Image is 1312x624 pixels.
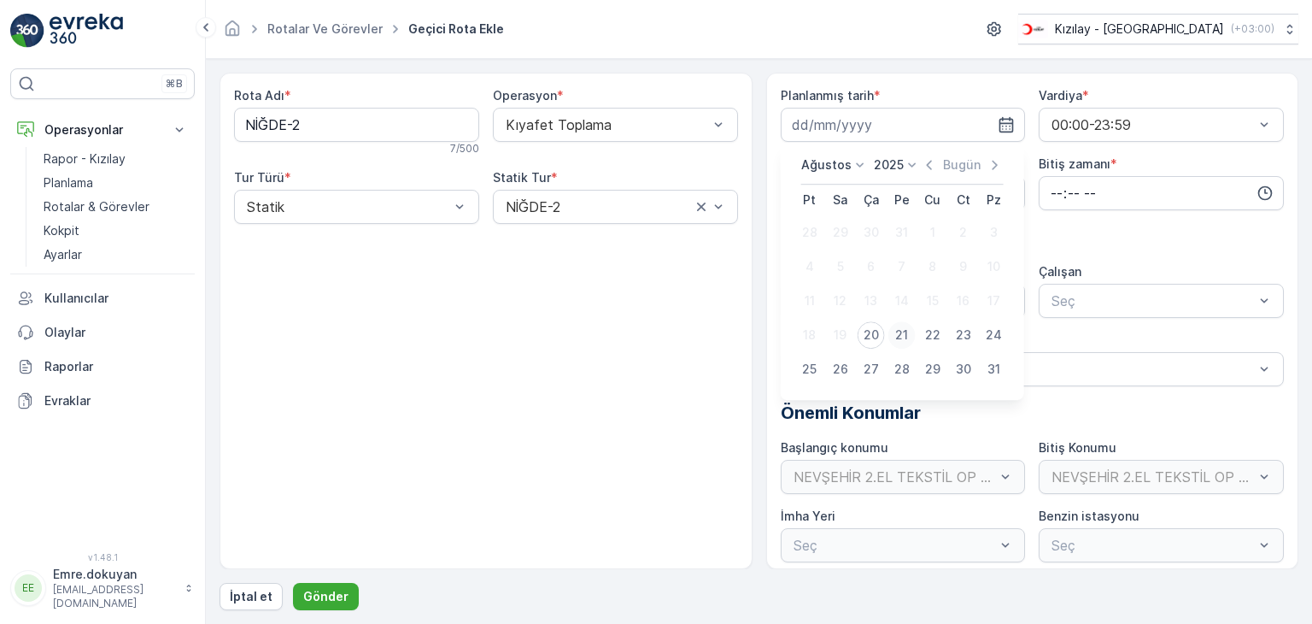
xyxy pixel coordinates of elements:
[950,321,977,349] div: 23
[874,156,904,174] p: 2025
[44,150,126,168] p: Rapor - Kızılay
[1039,264,1081,279] label: Çalışan
[796,321,823,349] div: 18
[796,219,823,246] div: 28
[796,356,823,383] div: 25
[44,392,188,409] p: Evraklar
[919,321,946,349] div: 22
[1055,21,1224,38] p: Kızılay - [GEOGRAPHIC_DATA]
[888,356,916,383] div: 28
[979,185,1010,215] th: Pazar
[53,566,176,583] p: Emre.dokuyan
[919,356,946,383] div: 29
[981,253,1008,280] div: 10
[981,321,1008,349] div: 24
[223,26,242,40] a: Ana Sayfa
[919,219,946,246] div: 1
[888,287,916,315] div: 14
[950,253,977,280] div: 9
[44,174,93,191] p: Planlama
[827,253,854,280] div: 5
[943,156,981,174] p: Bugün
[493,170,551,185] label: Statik Tur
[887,185,917,215] th: Perşembe
[796,287,823,315] div: 11
[781,88,874,103] label: Planlanmış tarih
[827,287,854,315] div: 12
[781,108,1026,142] input: dd/mm/yyyy
[794,185,825,215] th: Pazartesi
[919,287,946,315] div: 15
[220,583,283,610] button: İptal et
[1231,22,1274,36] p: ( +03:00 )
[981,219,1008,246] div: 3
[450,142,479,156] p: 7 / 500
[827,219,854,246] div: 29
[166,77,183,91] p: ⌘B
[10,281,195,315] a: Kullanıcılar
[10,552,195,562] span: v 1.48.1
[493,88,557,103] label: Operasyon
[858,356,885,383] div: 27
[303,588,348,605] p: Gönder
[10,113,195,147] button: Operasyonlar
[44,198,149,215] p: Rotalar & Görevler
[1039,156,1110,171] label: Bitiş zamanı
[1018,20,1048,38] img: k%C4%B1z%C4%B1lay_D5CCths_t1JZB0k.png
[37,195,195,219] a: Rotalar & Görevler
[37,219,195,243] a: Kokpit
[781,509,835,523] label: İmha Yeri
[37,171,195,195] a: Planlama
[858,253,885,280] div: 6
[948,185,979,215] th: Cumartesi
[1051,291,1254,311] p: Seç
[37,243,195,267] a: Ayarlar
[53,583,176,610] p: [EMAIL_ADDRESS][DOMAIN_NAME]
[44,222,79,239] p: Kokpit
[827,321,854,349] div: 19
[230,588,272,605] p: İptal et
[15,574,42,602] div: EE
[796,253,823,280] div: 4
[10,315,195,350] a: Olaylar
[50,14,123,48] img: logo_light-DOdMpM7g.png
[44,121,161,138] p: Operasyonlar
[10,384,195,418] a: Evraklar
[827,356,854,383] div: 26
[981,356,1008,383] div: 31
[801,156,852,174] p: Ağustos
[44,290,188,307] p: Kullanıcılar
[1018,14,1298,44] button: Kızılay - [GEOGRAPHIC_DATA](+03:00)
[1039,88,1082,103] label: Vardiya
[293,583,359,610] button: Gönder
[44,358,188,375] p: Raporlar
[888,253,916,280] div: 7
[44,246,82,263] p: Ayarlar
[781,440,888,455] label: Başlangıç konumu
[781,400,1285,426] p: Önemli Konumlar
[10,14,44,48] img: logo
[919,253,946,280] div: 8
[825,185,856,215] th: Salı
[917,185,948,215] th: Cuma
[858,219,885,246] div: 30
[888,219,916,246] div: 31
[10,350,195,384] a: Raporlar
[1039,440,1116,455] label: Bitiş Konumu
[950,219,977,246] div: 2
[981,287,1008,315] div: 17
[234,170,284,185] label: Tur Türü
[44,324,188,341] p: Olaylar
[267,21,383,36] a: Rotalar ve Görevler
[37,147,195,171] a: Rapor - Kızılay
[856,185,887,215] th: Çarşamba
[10,566,195,610] button: EEEmre.dokuyan[EMAIL_ADDRESS][DOMAIN_NAME]
[858,321,885,349] div: 20
[950,356,977,383] div: 30
[405,21,507,38] span: Geçici Rota Ekle
[234,88,284,103] label: Rota Adı
[950,287,977,315] div: 16
[1039,509,1139,523] label: Benzin istasyonu
[888,321,916,349] div: 21
[858,287,885,315] div: 13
